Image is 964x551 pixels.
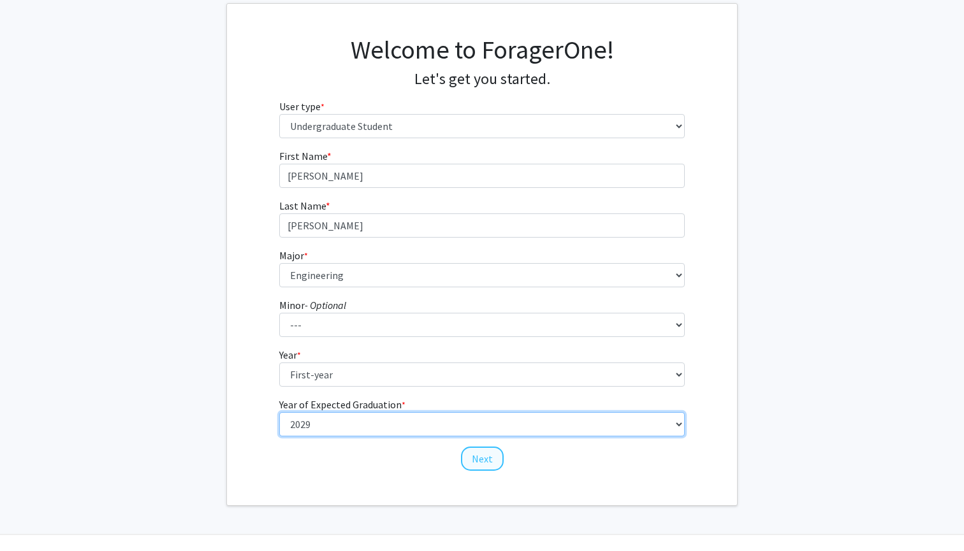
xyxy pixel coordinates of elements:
[461,447,504,471] button: Next
[279,248,308,263] label: Major
[279,150,327,162] span: First Name
[279,397,405,412] label: Year of Expected Graduation
[305,299,346,311] i: - Optional
[279,70,685,89] h4: Let's get you started.
[279,34,685,65] h1: Welcome to ForagerOne!
[279,99,325,114] label: User type
[10,494,54,541] iframe: Chat
[279,297,346,313] label: Minor
[279,347,301,362] label: Year
[279,199,326,212] span: Last Name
